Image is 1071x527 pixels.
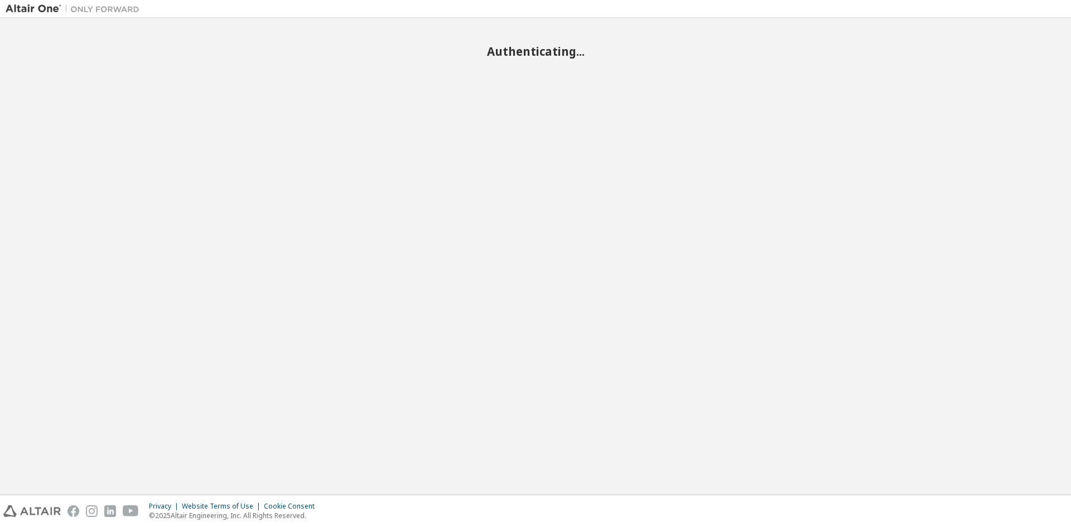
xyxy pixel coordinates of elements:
[123,505,139,517] img: youtube.svg
[86,505,98,517] img: instagram.svg
[6,3,145,14] img: Altair One
[149,511,321,520] p: © 2025 Altair Engineering, Inc. All Rights Reserved.
[182,502,264,511] div: Website Terms of Use
[6,44,1065,59] h2: Authenticating...
[67,505,79,517] img: facebook.svg
[104,505,116,517] img: linkedin.svg
[149,502,182,511] div: Privacy
[264,502,321,511] div: Cookie Consent
[3,505,61,517] img: altair_logo.svg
